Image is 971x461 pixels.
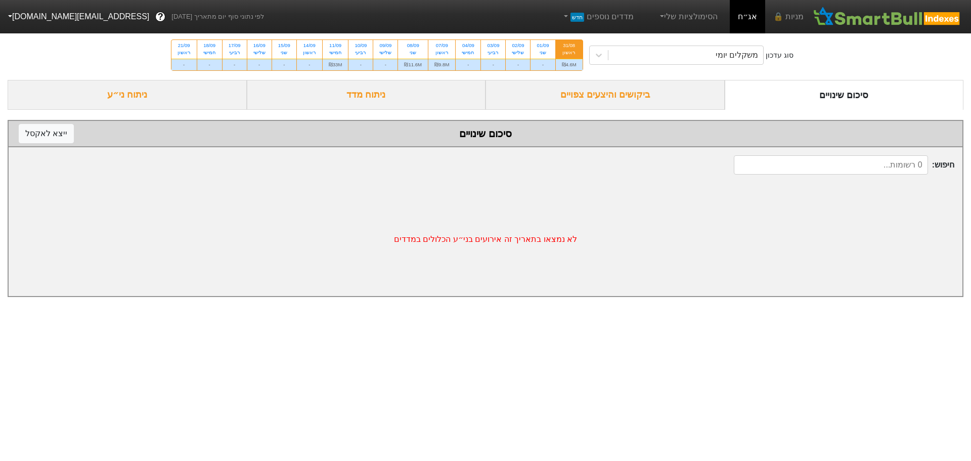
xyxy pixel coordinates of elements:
div: 08/09 [404,42,422,49]
div: 18/09 [203,42,216,49]
div: ראשון [303,49,316,56]
div: - [272,59,296,70]
div: - [197,59,222,70]
div: סיכום שינויים [19,126,952,141]
div: ראשון [562,49,577,56]
div: חמישי [462,49,474,56]
div: ₪11.6M [398,59,428,70]
div: - [171,59,197,70]
div: שלישי [512,49,524,56]
div: - [373,59,398,70]
div: ₪33M [323,59,348,70]
span: לפי נתוני סוף יום מתאריך [DATE] [171,12,264,22]
div: 21/09 [178,42,191,49]
a: מדדים נוספיםחדש [557,7,638,27]
div: - [531,59,555,70]
div: 17/09 [229,42,241,49]
div: ראשון [434,49,449,56]
div: סוג עדכון [766,50,793,61]
div: ניתוח ני״ע [8,80,247,110]
div: סיכום שינויים [725,80,964,110]
a: הסימולציות שלי [654,7,722,27]
div: - [223,59,247,70]
div: 09/09 [379,42,391,49]
div: 02/09 [512,42,524,49]
div: - [506,59,530,70]
div: - [247,59,272,70]
div: - [456,59,480,70]
div: 07/09 [434,42,449,49]
div: שלישי [379,49,391,56]
div: רביעי [487,49,499,56]
img: SmartBull [812,7,963,27]
div: 11/09 [329,42,342,49]
div: ראשון [178,49,191,56]
div: שני [404,49,422,56]
div: שני [278,49,290,56]
div: - [297,59,322,70]
div: שני [537,49,549,56]
div: ניתוח מדד [247,80,486,110]
div: - [348,59,373,70]
span: חדש [570,13,584,22]
div: 03/09 [487,42,499,49]
div: לא נמצאו בתאריך זה אירועים בני״ע הכלולים במדדים [9,183,962,296]
div: חמישי [329,49,342,56]
span: ? [158,10,163,24]
button: ייצא לאקסל [19,124,74,143]
div: 31/08 [562,42,577,49]
div: משקלים יומי [716,49,758,61]
div: 10/09 [355,42,367,49]
div: ביקושים והיצעים צפויים [485,80,725,110]
div: 01/09 [537,42,549,49]
input: 0 רשומות... [734,155,928,175]
div: שלישי [253,49,266,56]
div: 15/09 [278,42,290,49]
div: ₪9.8M [428,59,455,70]
div: 14/09 [303,42,316,49]
div: חמישי [203,49,216,56]
div: רביעי [355,49,367,56]
div: ₪4.6M [556,59,583,70]
div: 04/09 [462,42,474,49]
div: - [481,59,505,70]
span: חיפוש : [734,155,954,175]
div: רביעי [229,49,241,56]
div: 16/09 [253,42,266,49]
